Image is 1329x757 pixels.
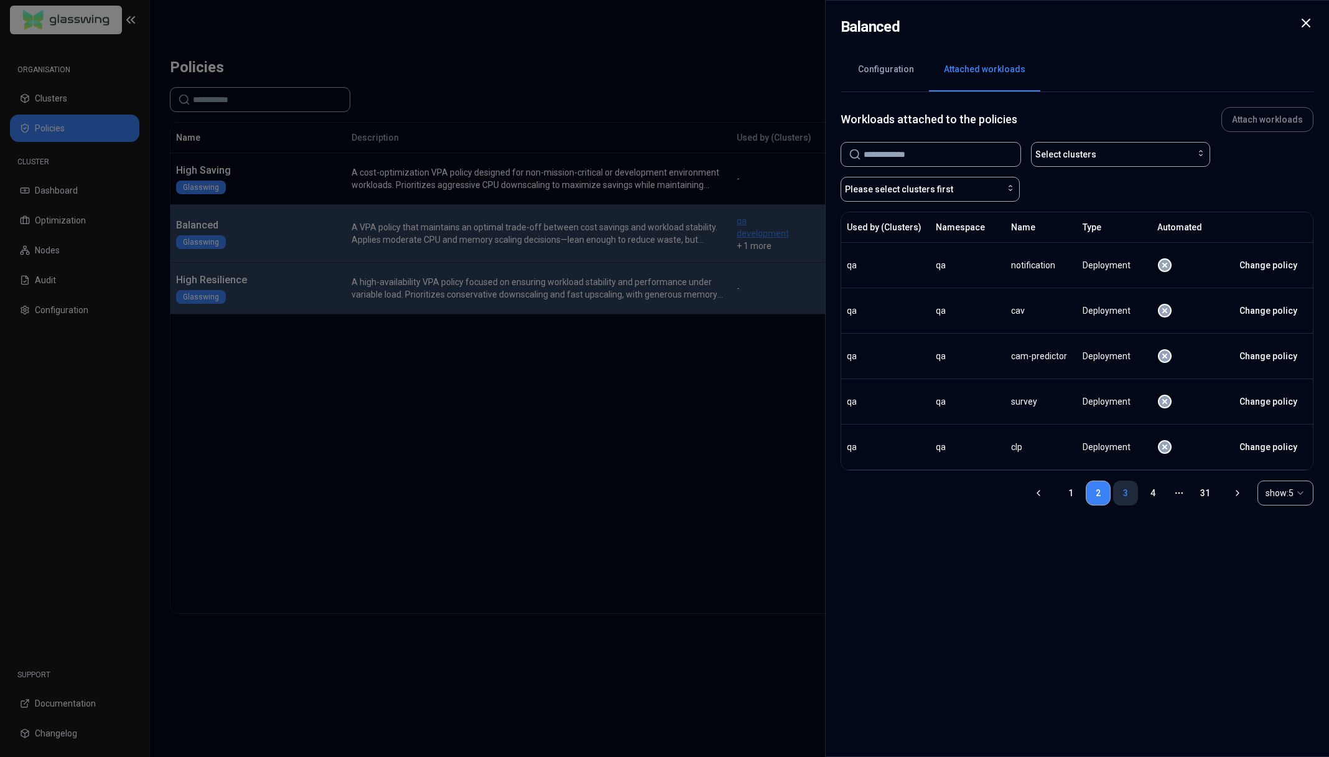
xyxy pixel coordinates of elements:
[847,304,925,317] div: qa
[936,395,999,408] div: qa
[1083,395,1131,408] span: Deployment
[1083,259,1131,271] span: Deployment
[1086,481,1111,505] a: 2
[1083,304,1131,317] span: Deployment
[843,48,929,92] button: Configuration
[1113,481,1138,505] a: 3
[1229,389,1307,414] button: Change policy
[1058,481,1218,505] nav: pagination
[1229,344,1307,369] button: Change policy
[845,183,953,195] span: Please select clusters first
[929,48,1040,92] button: Attached workloads
[1083,215,1101,240] button: Type
[847,441,925,453] div: qa
[1157,215,1202,240] button: Automated
[1011,215,1035,240] button: Name
[936,350,999,362] div: qa
[847,395,925,408] div: qa
[1011,441,1022,453] span: clp
[1035,148,1096,161] span: Select clusters
[1058,481,1083,505] a: 1
[1083,441,1131,453] span: Deployment
[1011,350,1067,362] span: cam-predictor
[936,304,999,317] div: qa
[936,215,985,240] button: Namespace
[1031,142,1210,167] button: Select clusters
[847,215,921,240] button: Used by (Clusters)
[847,259,925,271] div: qa
[936,441,999,453] div: qa
[1229,435,1307,459] button: Change policy
[1011,395,1037,408] span: survey
[841,111,1017,128] h1: Workloads attached to the policies
[1140,481,1165,505] a: 4
[1229,253,1307,278] button: Change policy
[841,177,1020,202] button: Please select clusters first
[936,259,999,271] div: qa
[1011,259,1055,271] span: notification
[847,350,925,362] div: qa
[841,16,900,38] h2: Balanced
[1193,481,1218,505] a: 31
[1229,298,1307,323] button: Change policy
[1083,350,1131,362] span: Deployment
[1011,304,1025,317] span: cav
